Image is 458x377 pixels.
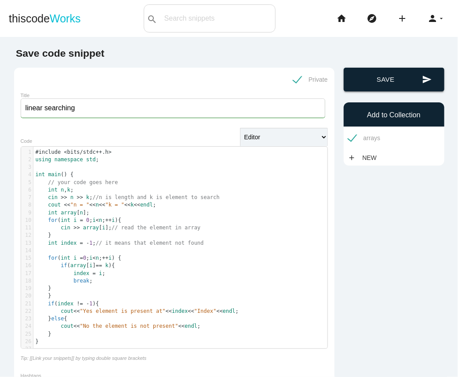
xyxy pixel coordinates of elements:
[124,202,131,208] span: <<
[99,202,105,208] span: <<
[86,301,89,307] span: -
[73,270,89,276] span: index
[61,323,73,329] span: cout
[80,240,83,246] span: =
[112,217,115,223] span: i
[36,323,201,329] span: ;
[36,156,51,163] span: using
[36,149,112,155] span: #include <bits/stdc++.h>
[21,217,33,224] div: 10
[427,4,438,33] i: person
[96,217,99,223] span: <
[21,163,33,171] div: 3
[178,323,185,329] span: <<
[73,323,80,329] span: <<
[73,255,76,261] span: i
[80,217,83,223] span: =
[93,217,96,223] span: i
[21,270,33,277] div: 17
[89,262,92,268] span: i
[36,171,45,178] span: int
[16,47,105,59] b: Save code snippet
[336,4,347,33] i: home
[96,240,204,246] span: // it means that element not found
[70,194,73,200] span: n
[48,194,58,200] span: cin
[48,171,61,178] span: main
[73,308,80,314] span: <<
[48,179,118,185] span: // your code goes here
[112,225,200,231] span: // read the element in array
[64,202,70,208] span: <<
[21,355,147,361] i: Tip: [[Link your snippets]] by typing double square brackets
[36,262,115,268] span: ( [ ] ){
[36,171,74,178] span: () {
[105,262,109,268] span: k
[293,74,328,85] span: Private
[73,225,80,231] span: >>
[344,68,444,91] button: sendSave
[67,187,70,193] span: k
[36,210,90,216] span: [ ];
[36,278,93,284] span: ;
[48,217,58,223] span: for
[36,315,67,322] span: } {
[61,262,67,268] span: if
[48,202,61,208] span: cout
[21,277,33,285] div: 18
[105,202,124,208] span: "k = "
[73,217,76,223] span: i
[36,217,121,223] span: ( ; ; ){
[102,225,105,231] span: i
[86,156,96,163] span: std
[99,217,102,223] span: n
[73,278,89,284] span: break
[21,201,33,209] div: 8
[36,331,51,337] span: }
[61,187,64,193] span: n
[99,270,102,276] span: i
[51,315,64,322] span: else
[21,98,325,118] input: What does this code do?
[21,209,33,217] div: 9
[422,68,432,91] i: send
[131,202,134,208] span: k
[21,186,33,194] div: 6
[70,262,86,268] span: array
[348,150,356,166] i: add
[21,308,33,315] div: 22
[80,308,166,314] span: "Yes element is present at"
[109,255,112,261] span: i
[36,293,51,299] span: }
[216,308,222,314] span: <<
[61,255,70,261] span: int
[21,232,33,239] div: 12
[36,285,51,291] span: }
[61,217,70,223] span: int
[21,330,33,338] div: 25
[21,292,33,300] div: 20
[83,255,86,261] span: 0
[21,300,33,308] div: 21
[76,301,83,307] span: !=
[36,270,105,276] span: ;
[36,187,74,193] span: , ;
[21,171,33,178] div: 4
[21,323,33,330] div: 24
[86,217,89,223] span: 0
[102,255,108,261] span: ++
[61,194,67,200] span: >>
[223,308,236,314] span: endl
[61,240,76,246] span: index
[36,225,201,231] span: [ ];
[188,308,194,314] span: <<
[61,308,73,314] span: cout
[86,194,89,200] span: k
[80,323,178,329] span: "No the element is not present"
[93,194,220,200] span: //n is length and k is element to search
[21,315,33,323] div: 23
[36,232,51,238] span: }
[348,150,382,166] a: addNew
[89,301,92,307] span: 1
[367,4,377,33] i: explore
